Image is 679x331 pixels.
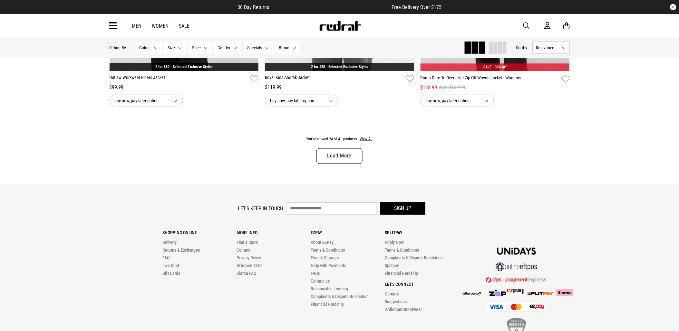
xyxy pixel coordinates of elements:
[385,230,459,236] p: Splitpay
[533,42,570,54] button: Relevance
[421,95,494,106] button: buy now, pay later option
[276,42,300,54] button: Brand
[311,271,320,276] a: FAQs
[162,240,177,245] a: Delivery
[528,292,553,295] img: Splitpay
[385,299,407,305] a: Suggestions
[392,4,442,10] span: Free Delivery Over $175
[192,45,201,50] span: Price
[483,65,491,69] span: SALE
[536,45,559,50] span: Relevance
[168,45,175,50] span: Size
[140,45,151,50] span: Colour
[319,21,362,31] img: Redrat logo
[132,23,142,29] a: Men
[311,256,339,261] a: Fees & Charges
[179,23,190,29] a: Sale
[270,97,324,105] span: buy now, pay later option
[110,45,126,50] p: Refine By
[110,84,259,91] div: $99.99
[162,230,237,236] p: Shopping Online
[553,289,574,296] img: Klarna
[110,95,183,106] button: buy now, pay later option
[311,248,345,253] a: Terms & Conditions
[115,97,168,105] span: buy now, pay later option
[189,42,212,54] button: Price
[385,292,399,297] a: Careers
[237,256,261,261] a: Privacy Policy
[385,240,404,245] a: Apply Now
[110,74,248,84] a: Outlaw Workwear Riders Jacket
[385,282,459,287] p: Let's Connect
[311,230,385,236] p: Ezpay
[359,136,373,142] button: View All
[311,240,334,245] a: About EZPay
[385,248,419,253] a: Terms & Conditions
[496,263,538,271] img: online eftpos
[311,302,344,307] a: Financial Hardship
[162,248,200,253] a: Returns & Exchanges
[306,137,357,141] span: You've viewed 24 of 41 products
[316,148,362,164] a: Load More
[489,290,507,296] img: Zip
[237,271,256,276] a: Klarna FAQ
[516,44,528,52] button: Sortby
[152,23,169,29] a: Women
[486,302,547,312] img: Cards
[282,4,379,10] iframe: Customer reviews powered by Trustpilot
[523,45,528,50] span: by
[311,263,346,268] a: Help with Payments
[426,97,479,105] span: buy now, pay later option
[164,42,186,54] button: Size
[218,45,231,50] span: Gender
[385,271,418,276] a: Financial Hardship
[385,307,422,312] a: #AllAboutStreetwear
[5,3,24,22] button: Open LiveChat chat widget
[311,279,330,284] a: Contact us
[237,263,262,268] a: Afterpay T&Cs
[421,75,559,84] a: Puma Dare To Oversized Zip Off Woven Jacket - Womens
[265,74,403,84] a: Royàl Kids Anorak Jacket
[162,256,170,261] a: FAQ
[265,84,414,91] div: $119.99
[162,271,180,276] a: Gift Cards
[244,42,273,54] button: Specials
[311,294,369,299] a: Complaints & Dispute Resolution
[238,206,284,212] label: Let's keep in touch
[214,42,241,54] button: Gender
[311,286,348,292] a: Responsible Lending
[492,65,507,69] span: - 30% off
[311,65,368,69] a: 2 for $80 - Selected Exclusive Styles
[439,84,466,92] span: Was $169.99
[238,4,269,10] span: 30 Day Returns
[237,230,311,236] p: More Info
[421,84,437,92] span: $118.99
[136,42,162,54] button: Colour
[380,202,425,215] button: Sign up
[237,240,258,245] a: Find a Store
[247,45,262,50] span: Specials
[385,256,443,261] a: Complaints & Dispute Resolution
[162,263,179,268] a: Live Chat
[155,65,212,69] a: 2 for $80 - Selected Exclusive Styles
[459,291,485,296] img: Afterpay
[385,263,399,268] a: Splitpay
[486,277,547,283] img: DPS
[507,289,524,294] img: Splitpay
[497,248,536,255] img: Unidays
[237,248,250,253] a: Contact
[265,95,338,106] button: buy now, pay later option
[279,45,290,50] span: Brand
